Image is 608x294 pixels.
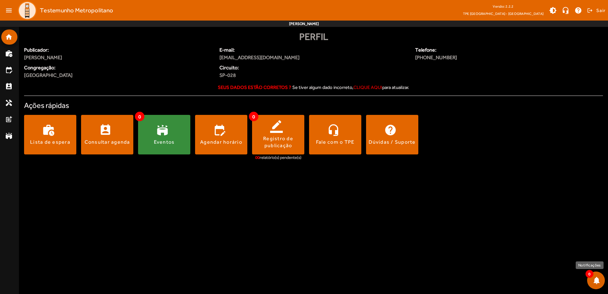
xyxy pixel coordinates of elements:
[5,116,13,123] mat-icon: post_add
[138,115,190,154] button: Eventos
[24,29,603,44] div: Perfil
[316,139,355,146] div: Fale com o TPE
[24,72,73,79] span: [GEOGRAPHIC_DATA]
[219,72,310,79] span: SP-028
[81,115,133,154] button: Consultar agenda
[415,54,554,61] span: [PHONE_NUMBER]
[249,112,258,121] span: 0
[255,154,301,161] div: relatório(s) pendente(s)
[85,139,130,146] div: Consultar agenda
[252,115,304,154] button: Registro de publicação
[292,84,409,90] span: Se tiver algum dado incorreto, para atualizar.
[309,115,361,154] button: Fale com o TPE
[40,5,113,16] span: Testemunho Metropolitano
[252,135,304,149] div: Registro de publicação
[195,115,247,154] button: Agendar horário
[24,101,603,110] h4: Ações rápidas
[576,261,604,269] div: Notificações
[5,50,13,57] mat-icon: work_history
[3,4,15,17] mat-icon: menu
[366,115,418,154] button: Dúvidas / Suporte
[586,270,593,278] span: 0
[5,66,13,74] mat-icon: edit_calendar
[415,46,554,54] span: Telefone:
[586,6,605,15] button: Sair
[463,3,543,10] div: Versão: 2.2.2
[24,64,212,72] span: Congregação:
[596,5,605,16] span: Sair
[353,84,382,90] span: clique aqui
[255,155,260,160] span: 00
[24,54,212,61] span: [PERSON_NAME]
[135,112,144,121] span: 0
[219,64,310,72] span: Circuito:
[24,115,76,154] button: Lista de espera
[219,54,407,61] span: [EMAIL_ADDRESS][DOMAIN_NAME]
[5,33,13,41] mat-icon: home
[5,83,13,90] mat-icon: perm_contact_calendar
[200,139,242,146] div: Agendar horário
[154,139,175,146] div: Eventos
[463,10,543,17] span: TPE [GEOGRAPHIC_DATA] - [GEOGRAPHIC_DATA]
[5,132,13,140] mat-icon: stadium
[18,1,37,20] img: Logo TPE
[218,84,291,90] strong: Seus dados estão corretos ?
[219,46,407,54] span: E-mail:
[369,139,415,146] div: Dúvidas / Suporte
[15,1,113,20] a: Testemunho Metropolitano
[24,46,212,54] span: Publicador:
[30,139,70,146] div: Lista de espera
[5,99,13,107] mat-icon: handyman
